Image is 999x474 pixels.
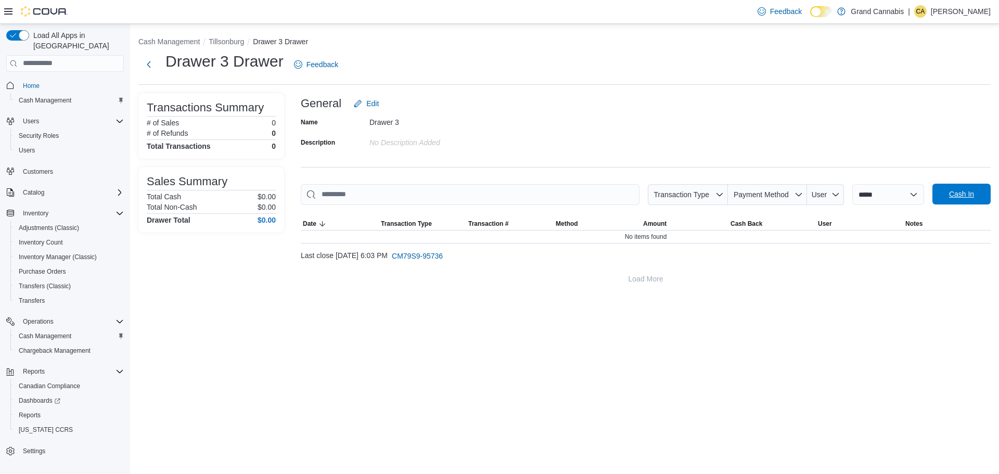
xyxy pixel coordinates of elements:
a: Purchase Orders [15,265,70,278]
button: Method [554,217,641,230]
span: Transaction Type [381,220,432,228]
button: Inventory [19,207,53,220]
span: Adjustments (Classic) [19,224,79,232]
button: Users [2,114,128,129]
p: 0 [272,119,276,127]
span: Transfers (Classic) [15,280,124,292]
a: Inventory Manager (Classic) [15,251,101,263]
label: Description [301,138,335,147]
span: Dashboards [19,396,60,405]
button: Inventory Manager (Classic) [10,250,128,264]
span: CA [916,5,925,18]
span: Users [19,146,35,155]
span: Home [19,79,124,92]
span: Inventory [19,207,124,220]
span: CM79S9-95736 [392,251,443,261]
button: [US_STATE] CCRS [10,422,128,437]
button: CM79S9-95736 [388,246,447,266]
label: Name [301,118,318,126]
h4: Drawer Total [147,216,190,224]
span: Transaction # [468,220,508,228]
button: Inventory [2,206,128,221]
h4: $0.00 [258,216,276,224]
button: Amount [641,217,728,230]
h6: Total Cash [147,193,181,201]
a: Cash Management [15,330,75,342]
button: Canadian Compliance [10,379,128,393]
span: Security Roles [15,130,124,142]
button: Catalog [2,185,128,200]
span: Canadian Compliance [19,382,80,390]
a: Users [15,144,39,157]
nav: An example of EuiBreadcrumbs [138,36,991,49]
span: Canadian Compliance [15,380,124,392]
button: Transaction Type [648,184,728,205]
span: Operations [23,317,54,326]
p: $0.00 [258,193,276,201]
span: Chargeback Management [19,347,91,355]
h4: Total Transactions [147,142,211,150]
a: Reports [15,409,45,421]
span: Dashboards [15,394,124,407]
span: Cash Management [15,94,124,107]
span: Load More [629,274,663,284]
button: Cash In [932,184,991,204]
button: Catalog [19,186,48,199]
button: Transfers (Classic) [10,279,128,293]
div: Last close [DATE] 6:03 PM [301,246,991,266]
button: Customers [2,164,128,179]
h6: # of Refunds [147,129,188,137]
a: Chargeback Management [15,344,95,357]
span: Catalog [23,188,44,197]
h4: 0 [272,142,276,150]
span: Settings [19,444,124,457]
button: User [816,217,903,230]
a: Transfers (Classic) [15,280,75,292]
span: Washington CCRS [15,424,124,436]
button: Reports [2,364,128,379]
a: Adjustments (Classic) [15,222,83,234]
span: Reports [15,409,124,421]
button: Transfers [10,293,128,308]
h6: # of Sales [147,119,179,127]
span: Inventory Manager (Classic) [19,253,97,261]
a: Dashboards [10,393,128,408]
button: Drawer 3 Drawer [253,37,308,46]
h3: Sales Summary [147,175,227,188]
button: Settings [2,443,128,458]
button: Date [301,217,379,230]
button: Load More [301,268,991,289]
button: Transaction Type [379,217,466,230]
a: Home [19,80,44,92]
span: User [818,220,832,228]
span: Purchase Orders [19,267,66,276]
button: Cash Back [728,217,816,230]
button: Security Roles [10,129,128,143]
button: Cash Management [138,37,200,46]
span: Users [19,115,124,127]
p: $0.00 [258,203,276,211]
span: Cash In [949,189,974,199]
a: Cash Management [15,94,75,107]
span: Transaction Type [654,190,709,199]
a: Inventory Count [15,236,67,249]
span: Reports [23,367,45,376]
button: Reports [10,408,128,422]
span: Catalog [19,186,124,199]
span: Inventory Manager (Classic) [15,251,124,263]
a: Feedback [290,54,342,75]
a: Settings [19,445,49,457]
span: Purchase Orders [15,265,124,278]
h1: Drawer 3 Drawer [165,51,284,72]
button: Next [138,54,159,75]
button: Users [19,115,43,127]
button: Cash Management [10,93,128,108]
button: Adjustments (Classic) [10,221,128,235]
button: Inventory Count [10,235,128,250]
span: Load All Apps in [GEOGRAPHIC_DATA] [29,30,124,51]
button: User [807,184,844,205]
button: Operations [19,315,58,328]
p: | [908,5,910,18]
span: Feedback [770,6,802,17]
span: Transfers (Classic) [19,282,71,290]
